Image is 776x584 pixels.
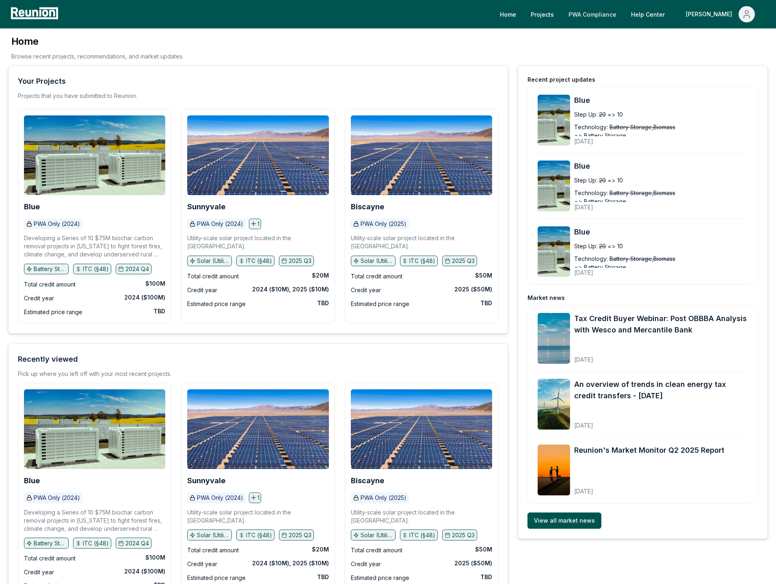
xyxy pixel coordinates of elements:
div: Estimated price range [351,573,409,583]
div: Recent project updates [527,76,595,84]
div: TBD [480,299,492,307]
img: Sunnyvale [187,389,329,469]
a: Help Center [625,6,671,22]
div: $100M [145,280,165,288]
a: Reunion's Market Monitor Q2 2025 Report [574,445,724,456]
div: Your Projects [18,76,66,87]
button: Solar (Utility) [351,256,396,266]
div: Step Up: [574,242,597,250]
div: 2024 ($100M) [124,293,165,302]
div: Total credit amount [187,271,239,281]
button: 2024 Q4 [116,538,151,548]
p: 2025 Q3 [452,531,475,539]
div: Estimated price range [24,307,82,317]
p: Browse recent projects, recommendations, and market updates. [11,52,184,61]
img: Blue [538,226,570,277]
div: [DATE] [574,197,706,211]
b: Biscayne [351,476,384,485]
div: [PERSON_NAME] [686,6,735,22]
p: 2024 Q4 [125,265,149,273]
p: Solar (Utility) [197,531,229,539]
div: 1 [249,493,261,503]
div: Market news [527,294,565,302]
a: PWA Compliance [562,6,623,22]
div: Total credit amount [24,280,76,289]
a: Home [493,6,523,22]
button: 2025 Q3 [442,530,477,540]
p: Utility-scale solar project located in the [GEOGRAPHIC_DATA]. [351,234,492,250]
div: Pick up where you left off with your most recent projects. [18,370,171,378]
button: Solar (Utility) [351,530,396,540]
div: [DATE] [574,415,748,430]
b: Sunnyvale [187,476,225,485]
p: PWA Only (2024) [34,494,80,502]
div: 2025 ($50M) [454,559,492,567]
a: Projects [524,6,560,22]
div: Technology: [574,189,608,197]
span: Battery Storage,Biomass [610,254,675,263]
nav: Main [493,6,768,22]
div: $20M [312,271,329,280]
button: Solar (Utility) [187,530,232,540]
div: Credit year [187,559,217,569]
a: Blue [574,226,748,238]
button: 2025 Q3 [442,256,477,266]
p: Battery Storage [34,265,66,273]
p: Utility-scale solar project located in the [GEOGRAPHIC_DATA]. [187,234,329,250]
img: Blue [538,95,570,145]
div: 2024 ($100M) [124,567,165,575]
div: Credit year [187,285,217,295]
span: => 10 [607,242,623,250]
div: $50M [475,271,492,280]
button: Solar (Utility) [187,256,232,266]
img: Reunion's Market Monitor Q2 2025 Report [538,445,570,495]
p: PWA Only (2025) [361,220,406,228]
button: 1 [249,219,261,229]
div: [DATE] [574,481,724,495]
p: Solar (Utility) [361,531,393,539]
b: Blue [24,202,40,211]
button: Battery Storage [24,264,69,274]
p: 2025 Q3 [289,257,311,265]
img: Blue [24,389,165,469]
img: Blue [538,161,570,211]
div: $20M [312,545,329,554]
div: TBD [317,299,329,307]
div: Credit year [351,285,381,295]
a: An overview of trends in clean energy tax credit transfers - [DATE] [574,379,748,402]
span: Battery Storage,Biomass [610,189,675,197]
div: TBD [153,307,165,315]
div: Recently viewed [18,354,78,365]
span: 20 [599,242,606,250]
div: $100M [145,554,165,562]
img: Biscayne [351,389,492,469]
p: PWA Only (2024) [197,220,243,228]
a: Blue [24,477,40,485]
p: ITC (§48) [409,257,435,265]
div: Credit year [24,293,54,303]
div: Estimated price range [187,299,246,309]
img: Tax Credit Buyer Webinar: Post OBBBA Analysis with Wesco and Mercantile Bank [538,313,570,364]
button: 2025 Q3 [279,256,314,266]
div: Total credit amount [24,554,76,563]
div: Step Up: [574,176,597,185]
a: Blue [574,95,748,106]
p: ITC (§48) [83,265,109,273]
b: Biscayne [351,202,384,211]
a: Blue [24,203,40,211]
img: Biscayne [351,115,492,195]
div: Estimated price range [351,299,409,309]
p: Utility-scale solar project located in the [GEOGRAPHIC_DATA]. [187,508,329,525]
div: Credit year [24,567,54,577]
a: Sunnyvale [187,203,225,211]
div: 2024 ($10M), 2025 ($10M) [252,285,329,293]
div: 2024 ($10M), 2025 ($10M) [252,559,329,567]
a: Blue [24,115,165,195]
div: $50M [475,545,492,554]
